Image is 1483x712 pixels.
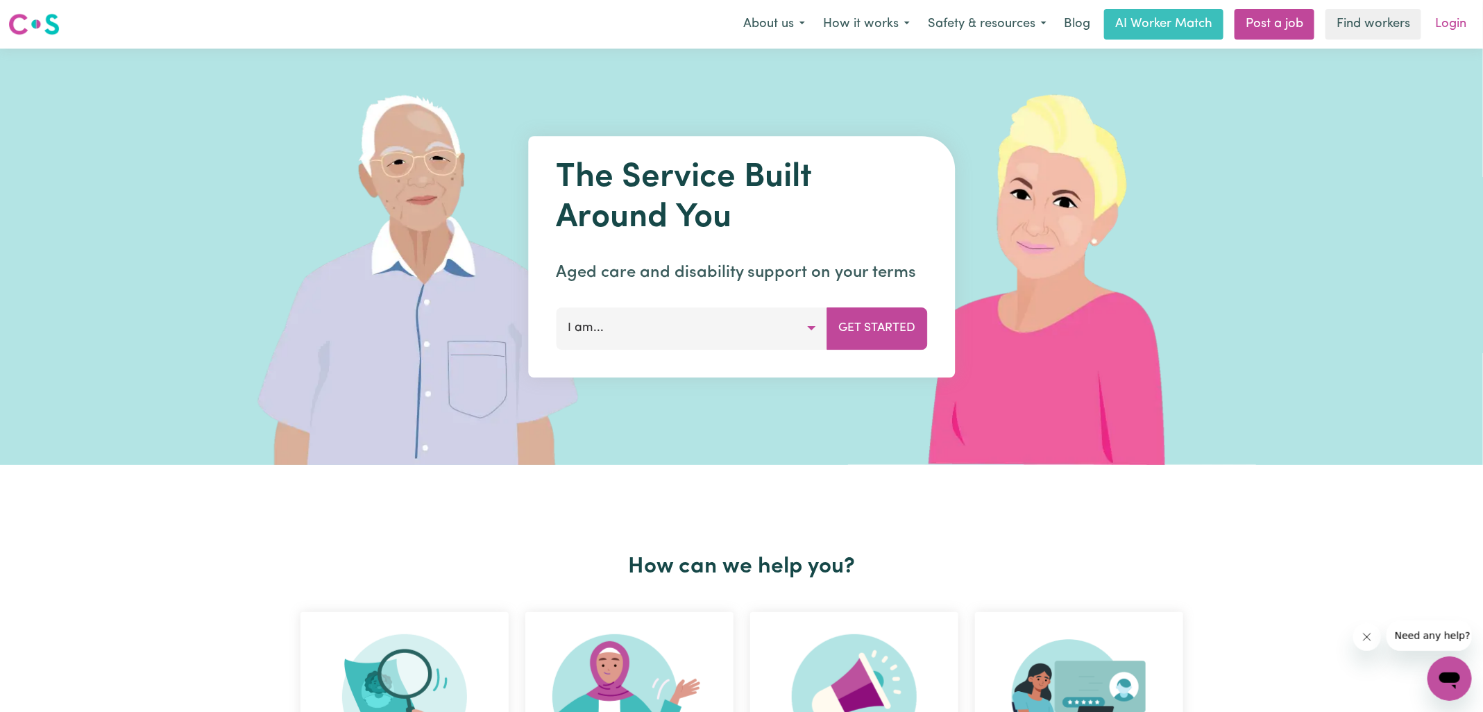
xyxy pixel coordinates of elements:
a: AI Worker Match [1104,9,1223,40]
h1: The Service Built Around You [556,158,927,238]
button: I am... [556,307,827,349]
button: How it works [814,10,919,39]
a: Login [1427,9,1475,40]
iframe: Message from company [1387,620,1472,651]
h2: How can we help you? [292,554,1192,580]
a: Post a job [1235,9,1314,40]
button: About us [734,10,814,39]
img: Careseekers logo [8,12,60,37]
a: Careseekers logo [8,8,60,40]
iframe: Close message [1353,623,1381,651]
button: Get Started [827,307,927,349]
a: Blog [1056,9,1099,40]
button: Safety & resources [919,10,1056,39]
a: Find workers [1325,9,1421,40]
iframe: Button to launch messaging window [1427,656,1472,701]
p: Aged care and disability support on your terms [556,260,927,285]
